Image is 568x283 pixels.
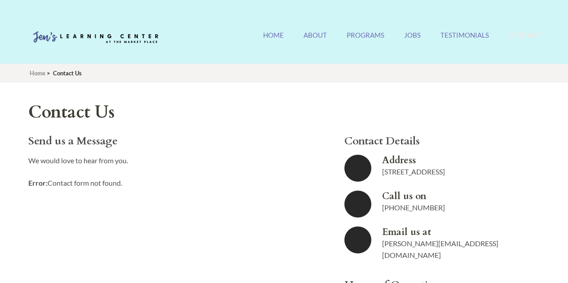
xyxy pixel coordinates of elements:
[263,31,284,50] a: Home
[28,155,313,166] p: We would love to hear from you.
[347,31,384,50] a: Programs
[382,226,526,238] strong: Email us at
[509,31,540,50] a: Contact
[28,24,163,51] img: Jen's Learning Center Logo Transparent
[30,70,45,77] a: Home
[382,239,498,259] a: [PERSON_NAME][EMAIL_ADDRESS][DOMAIN_NAME]
[382,191,526,202] strong: Call us on
[28,103,527,122] h1: Contact Us
[404,31,421,50] a: Jobs
[382,155,526,166] strong: Address
[382,203,445,212] a: [PHONE_NUMBER]
[47,70,50,77] span: >
[28,177,313,189] p: Contact form not found.
[28,135,313,148] h3: Send us a Message
[304,31,327,50] a: About
[382,167,445,176] span: [STREET_ADDRESS]
[344,135,526,148] h3: Contact Details
[440,31,489,50] a: Testimonials
[28,179,48,187] strong: Error:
